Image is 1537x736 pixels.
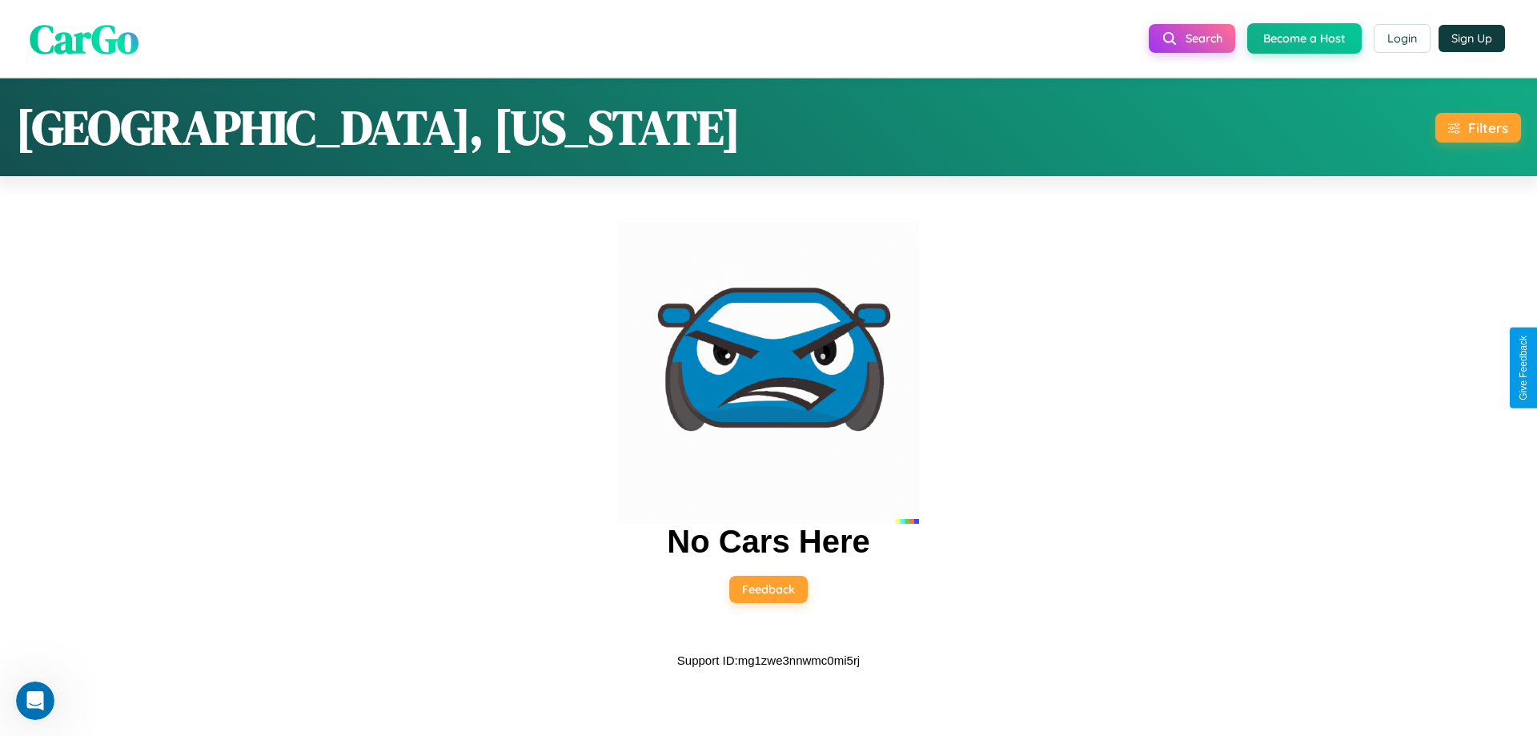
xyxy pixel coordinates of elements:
p: Support ID: mg1zwe3nnwmc0mi5rj [677,650,860,671]
button: Login [1374,24,1431,53]
h2: No Cars Here [667,524,869,560]
button: Feedback [729,576,808,603]
div: Give Feedback [1518,336,1529,400]
img: car [618,223,919,524]
span: CarGo [30,10,138,66]
span: Search [1186,31,1222,46]
button: Search [1149,24,1235,53]
h1: [GEOGRAPHIC_DATA], [US_STATE] [16,95,740,160]
button: Become a Host [1247,23,1362,54]
button: Filters [1435,113,1521,143]
button: Sign Up [1439,25,1505,52]
div: Filters [1468,119,1508,136]
iframe: Intercom live chat [16,682,54,720]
